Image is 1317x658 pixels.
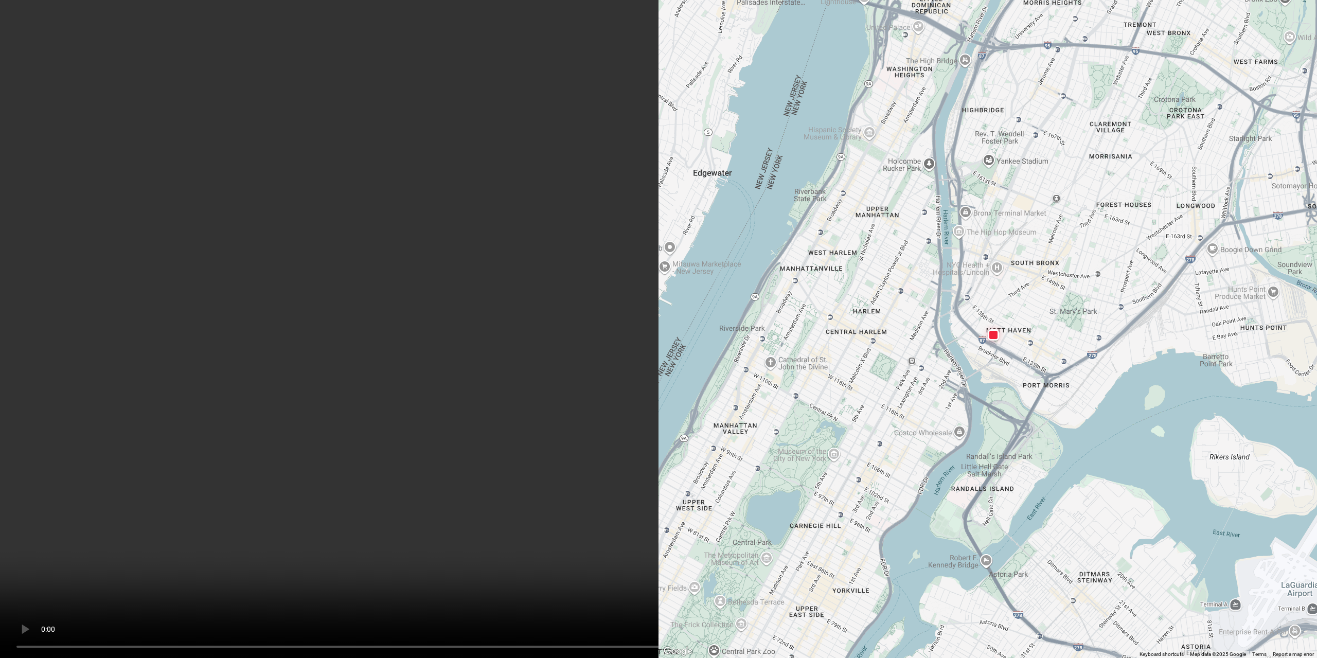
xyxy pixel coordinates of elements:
button: Keyboard shortcuts [1140,651,1184,658]
img: Google [661,645,695,658]
a: Open this area in Google Maps (opens a new window) [661,645,695,658]
a: Report a map error [1273,651,1314,657]
span: Map data ©2025 Google [1190,651,1246,657]
a: Terms (opens in new tab) [1252,651,1267,657]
